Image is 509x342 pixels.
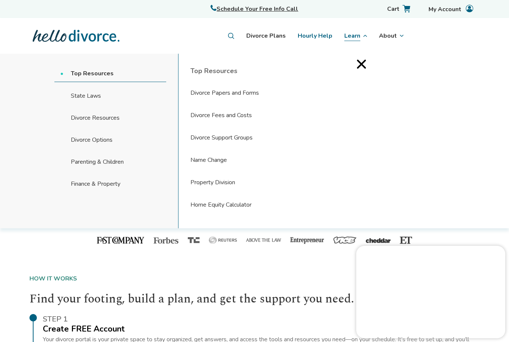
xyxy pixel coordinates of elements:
[29,290,480,308] h3: Find your footing, build a plan, and get the support you need.
[190,133,272,149] a: Divorce Support Groups
[411,26,479,45] iframe: Embedded CTA
[190,110,272,127] a: Divorce Fees and Costs
[153,237,179,244] img: forbes
[43,323,125,335] span: Create FREE Account
[190,200,272,216] a: Home Equity Calculator
[188,237,200,243] img: techcrunch
[298,31,332,41] a: Hourly Help
[375,4,410,14] a: Cart with 0 items
[209,236,237,244] img: reuters
[366,236,391,244] img: cheddartv
[290,236,324,244] img: entrepreneur
[54,66,166,82] li: Top Resources
[211,4,298,14] a: Schedule Your Free Info Call
[340,28,372,44] li: Learn
[246,238,281,242] img: Above the Law (1)-1
[246,31,286,41] a: Divorce Plans
[54,88,166,104] li: State Laws
[374,28,408,44] li: About
[97,236,144,244] img: Vector-2
[356,246,505,338] iframe: Popup CTA
[399,236,412,244] img: et-1
[333,236,357,244] img: Vice (1)-1
[54,176,166,192] li: Finance & Property
[190,66,466,76] h4: Top Resources
[387,4,402,14] span: Cart
[416,4,473,15] a: Account
[43,314,480,324] div: Step 1
[190,88,272,104] a: Divorce Papers and Forms
[190,178,272,194] a: Property Division
[54,110,166,126] li: Divorce Resources
[54,132,166,148] li: Divorce Options
[429,4,464,15] span: My Account
[54,154,166,170] li: Parenting & Children
[190,155,272,172] a: Name Change
[29,274,480,284] span: How It Works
